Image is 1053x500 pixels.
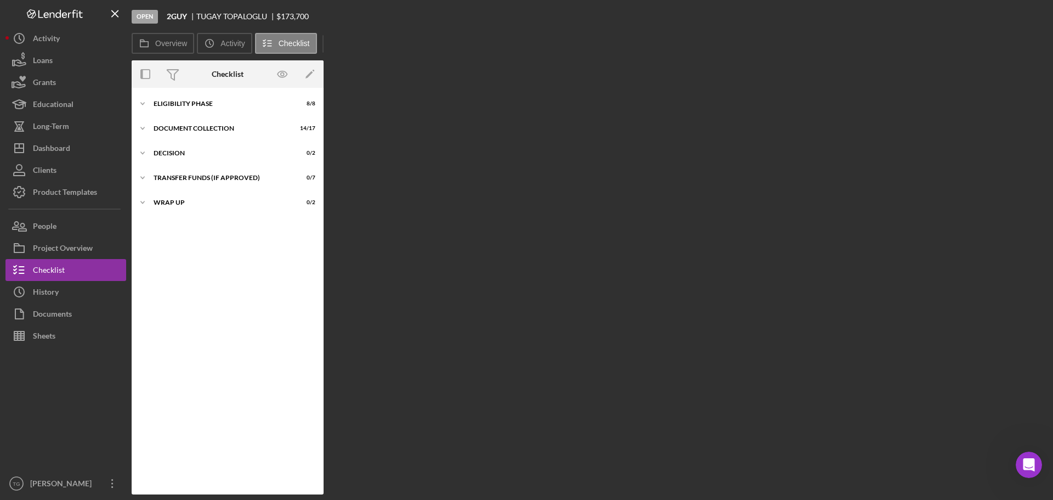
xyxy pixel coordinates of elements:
[5,115,126,137] button: Long-Term
[33,181,97,206] div: Product Templates
[33,281,59,306] div: History
[5,259,126,281] button: Checklist
[154,150,288,156] div: Decision
[132,33,194,54] button: Overview
[5,215,126,237] button: People
[296,125,315,132] div: 14 / 17
[33,215,56,240] div: People
[33,49,53,74] div: Loans
[33,159,56,184] div: Clients
[33,71,56,96] div: Grants
[154,100,288,107] div: Eligibility Phase
[196,12,276,21] div: TUGAY TOPALOGLU
[1016,452,1042,478] iframe: Intercom live chat
[5,159,126,181] button: Clients
[33,325,55,350] div: Sheets
[33,115,69,140] div: Long-Term
[27,473,99,497] div: [PERSON_NAME]
[33,27,60,52] div: Activity
[5,49,126,71] button: Loans
[5,137,126,159] button: Dashboard
[33,137,70,162] div: Dashboard
[279,39,310,48] label: Checklist
[296,199,315,206] div: 0 / 2
[5,473,126,495] button: TG[PERSON_NAME]
[13,481,20,487] text: TG
[33,237,93,262] div: Project Overview
[296,175,315,181] div: 0 / 7
[255,33,317,54] button: Checklist
[5,237,126,259] button: Project Overview
[276,12,309,21] span: $173,700
[33,259,65,284] div: Checklist
[5,325,126,347] button: Sheets
[5,281,126,303] button: History
[296,150,315,156] div: 0 / 2
[5,27,126,49] button: Activity
[155,39,187,48] label: Overview
[154,125,288,132] div: Document Collection
[197,33,252,54] button: Activity
[220,39,245,48] label: Activity
[296,100,315,107] div: 8 / 8
[5,181,126,203] button: Product Templates
[33,93,73,118] div: Educational
[212,70,244,78] div: Checklist
[167,12,187,21] b: 2GUY
[5,303,126,325] button: Documents
[5,71,126,93] button: Grants
[33,303,72,328] div: Documents
[154,175,288,181] div: Transfer Funds (If Approved)
[132,10,158,24] div: Open
[5,93,126,115] button: Educational
[154,199,288,206] div: Wrap Up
